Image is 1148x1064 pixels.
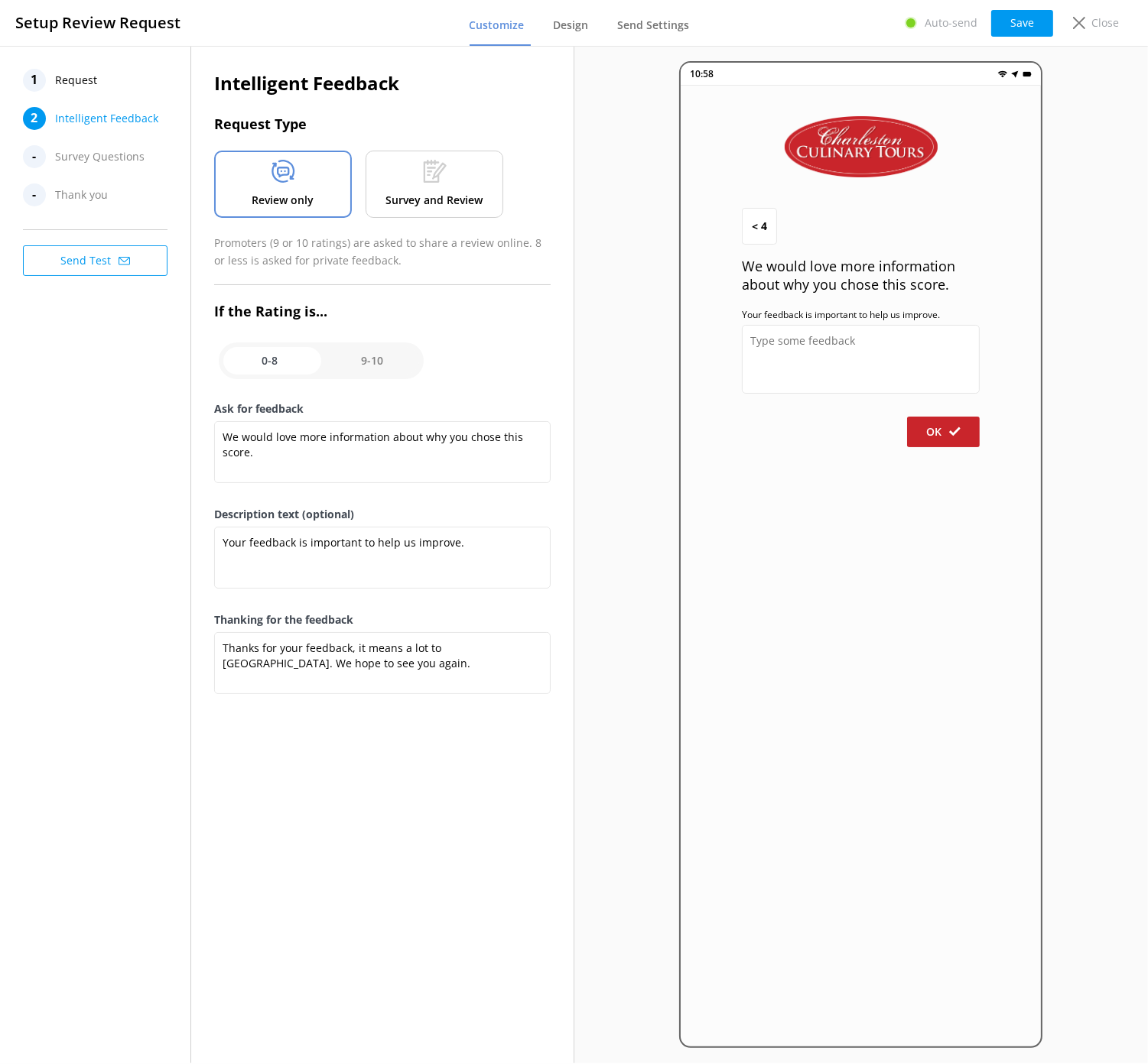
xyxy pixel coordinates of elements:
[23,107,46,130] div: 2
[23,183,46,206] div: -
[55,183,108,206] span: Thank you
[214,611,551,628] label: Thanking for the feedback
[214,632,551,694] textarea: Thanks for your feedback, it means a lot to [GEOGRAPHIC_DATA]. We hope to see you again.
[742,309,980,321] label: Your feedback is important to help us improve.
[618,18,690,33] span: Send Settings
[55,107,158,130] span: Intelligent Feedback
[991,10,1053,37] button: Save
[55,145,145,168] span: Survey Questions
[1091,15,1119,31] p: Close
[752,218,767,235] span: < 4
[214,300,551,323] h3: If the Rating is...
[470,18,525,33] span: Customize
[907,417,980,447] button: OK
[925,15,977,31] p: Auto-send
[23,145,46,168] div: -
[214,421,551,483] textarea: We would love more information about why you chose this score.
[554,18,589,33] span: Design
[15,11,180,35] h3: Setup Review Request
[214,235,551,269] p: Promoters (9 or 10 ratings) are asked to share a review online. 8 or less is asked for private fe...
[998,70,1007,79] img: wifi.png
[742,257,980,294] p: We would love more information about why you chose this score.
[214,69,551,98] h2: Intelligent Feedback
[214,113,551,135] h3: Request Type
[214,506,551,523] label: Description text (optional)
[23,69,46,92] div: 1
[214,527,551,589] textarea: Your feedback is important to help us improve.
[214,401,551,417] label: Ask for feedback
[252,192,314,209] p: Review only
[1010,70,1020,79] img: near-me.png
[55,69,97,92] span: Request
[785,116,938,177] img: 231-1700515868.png
[23,245,167,276] button: Send Test
[1023,70,1032,79] img: battery.png
[386,192,483,209] p: Survey and Review
[690,66,714,81] p: 10:58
